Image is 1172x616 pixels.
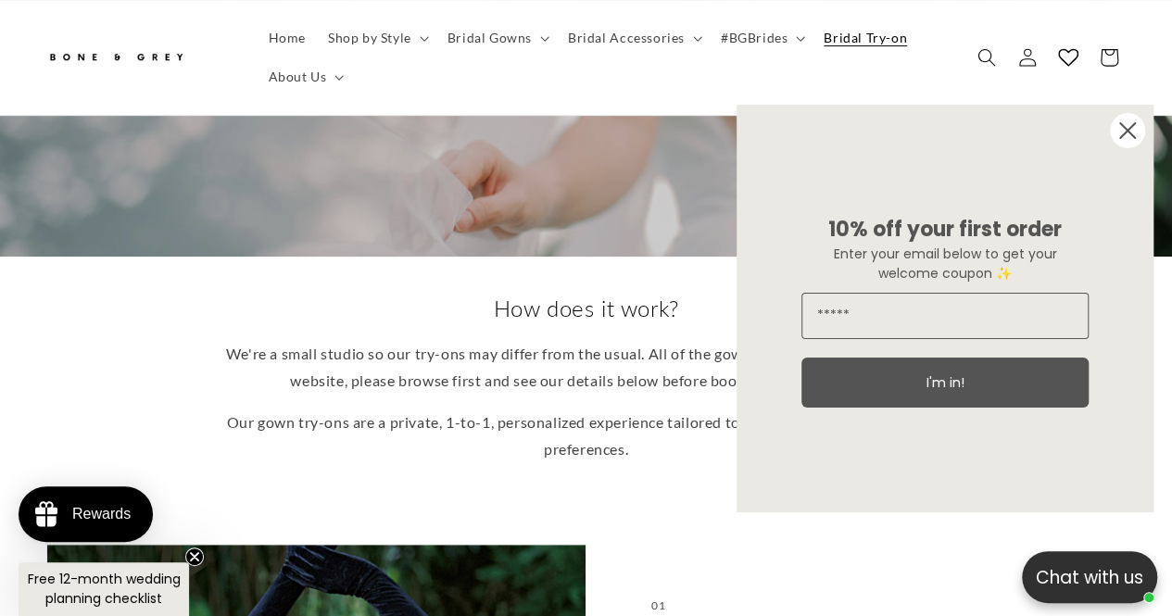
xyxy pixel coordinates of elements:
p: We're a small studio so our try-ons may differ from the usual. All of the gowns we have are alrea... [225,341,948,395]
p: 01 [651,599,667,612]
summary: #BGBrides [710,19,813,57]
summary: Bridal Accessories [557,19,710,57]
span: Bridal Gowns [447,30,532,46]
button: Close dialog [1109,112,1146,149]
a: Home [258,19,317,57]
summary: About Us [258,57,352,96]
span: Enter your email below to get your welcome coupon ✨ [834,245,1057,283]
summary: Search [966,37,1007,78]
span: 10% off your first order [828,215,1062,244]
div: Rewards [72,506,131,522]
p: Our gown try-ons are a private, 1-to-1, personalized experience tailored to your measurements and... [225,409,948,463]
div: Free 12-month wedding planning checklistClose teaser [19,562,189,616]
span: Home [269,30,306,46]
span: About Us [269,69,327,85]
button: I'm in! [801,358,1089,408]
img: Bone and Grey Bridal [46,43,185,73]
a: Bridal Try-on [813,19,918,57]
div: FLYOUT Form [718,86,1172,531]
span: #BGBrides [721,30,788,46]
h2: How does it work? [225,294,948,322]
input: Email [801,293,1089,339]
span: Bridal Accessories [568,30,685,46]
button: Open chatbox [1022,551,1157,603]
summary: Shop by Style [317,19,436,57]
button: Close teaser [185,547,204,566]
a: Bone and Grey Bridal [40,35,239,80]
summary: Bridal Gowns [436,19,557,57]
p: Chat with us [1022,564,1157,591]
span: Bridal Try-on [824,30,907,46]
span: Free 12-month wedding planning checklist [28,570,181,608]
span: Shop by Style [328,30,411,46]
